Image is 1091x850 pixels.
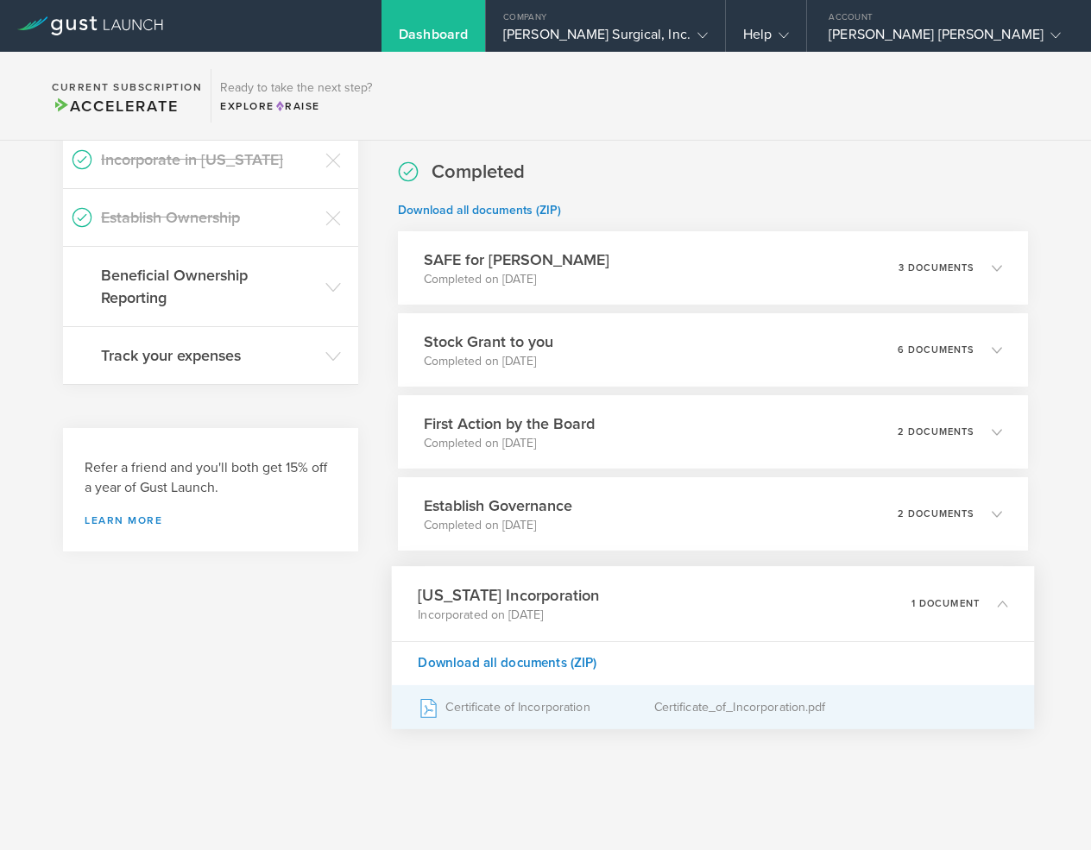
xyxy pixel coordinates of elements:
[424,331,553,353] h3: Stock Grant to you
[424,249,609,271] h3: SAFE for [PERSON_NAME]
[1005,767,1091,850] iframe: Chat Widget
[424,435,595,452] p: Completed on [DATE]
[392,641,1035,685] div: Download all documents (ZIP)
[829,26,1061,52] div: [PERSON_NAME] [PERSON_NAME]
[101,344,317,367] h3: Track your expenses
[424,412,595,435] h3: First Action by the Board
[274,100,320,112] span: Raise
[424,271,609,288] p: Completed on [DATE]
[418,686,653,729] div: Certificate of Incorporation
[898,345,974,355] p: 6 documents
[220,82,372,94] h3: Ready to take the next step?
[211,69,381,123] div: Ready to take the next step?ExploreRaise
[654,686,1008,729] div: Certificate_of_Incorporation.pdf
[52,82,202,92] h2: Current Subscription
[398,203,561,217] a: Download all documents (ZIP)
[418,583,599,607] h3: [US_STATE] Incorporation
[503,26,708,52] div: [PERSON_NAME] Surgical, Inc.
[85,458,337,498] h3: Refer a friend and you'll both get 15% off a year of Gust Launch.
[424,517,572,534] p: Completed on [DATE]
[399,26,468,52] div: Dashboard
[52,97,178,116] span: Accelerate
[424,353,553,370] p: Completed on [DATE]
[898,509,974,519] p: 2 documents
[898,427,974,437] p: 2 documents
[424,494,572,517] h3: Establish Governance
[85,515,337,526] a: Learn more
[220,98,372,114] div: Explore
[743,26,789,52] div: Help
[101,206,317,229] h3: Establish Ownership
[418,607,599,624] p: Incorporated on [DATE]
[101,264,317,309] h3: Beneficial Ownership Reporting
[432,160,525,185] h2: Completed
[911,599,980,608] p: 1 document
[101,148,317,171] h3: Incorporate in [US_STATE]
[899,263,974,273] p: 3 documents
